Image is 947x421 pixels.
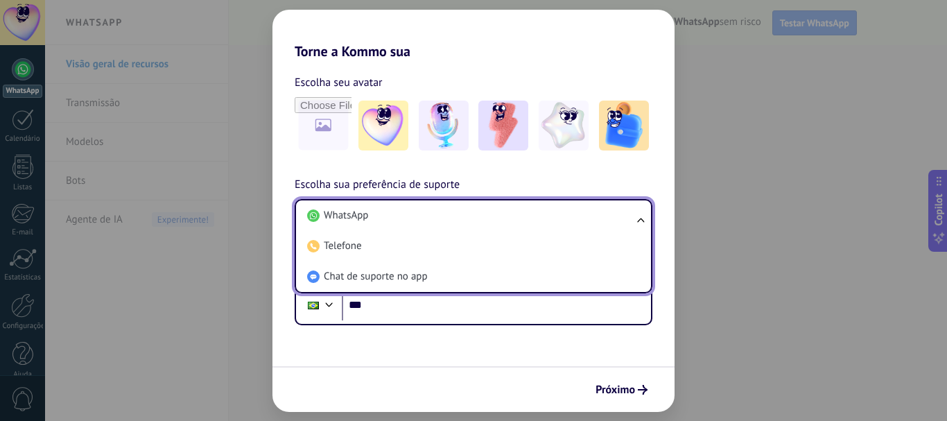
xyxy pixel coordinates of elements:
span: Telefone [324,239,362,253]
span: WhatsApp [324,209,368,223]
span: Escolha sua preferência de suporte [295,176,460,194]
img: -5.jpeg [599,101,649,151]
button: Próximo [589,378,654,402]
div: Brazil: + 55 [300,291,327,320]
span: Chat de suporte no app [324,270,428,284]
img: -2.jpeg [419,101,469,151]
span: Próximo [596,385,635,395]
h2: Torne a Kommo sua [272,10,675,60]
span: Escolha seu avatar [295,74,383,92]
img: -4.jpeg [539,101,589,151]
img: -3.jpeg [478,101,528,151]
img: -1.jpeg [358,101,408,151]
